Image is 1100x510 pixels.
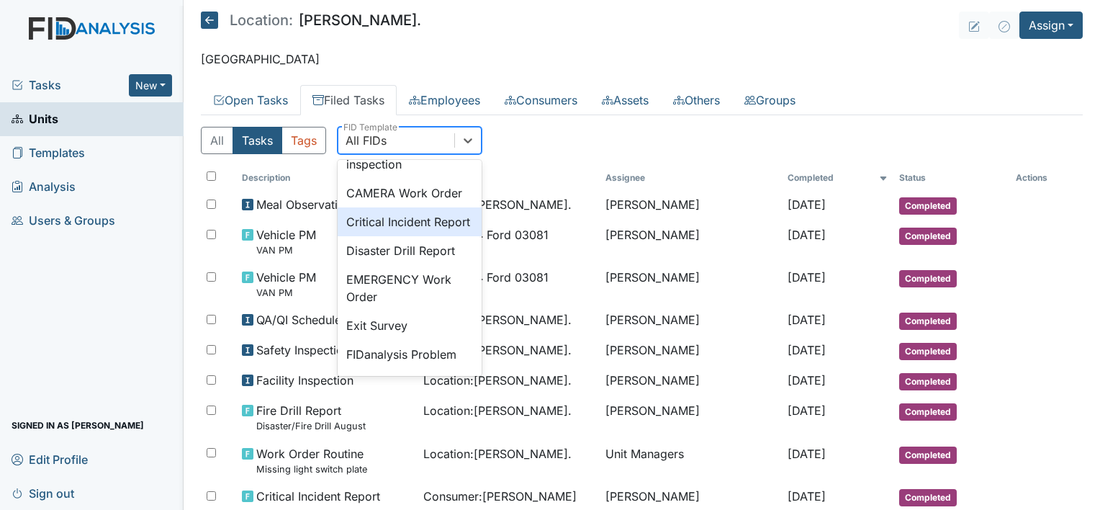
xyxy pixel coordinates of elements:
[788,270,826,285] span: [DATE]
[423,488,577,505] span: Consumer : [PERSON_NAME]
[893,166,1010,190] th: Toggle SortBy
[338,265,482,311] div: EMERGENCY Work Order
[256,372,353,389] span: Facility Inspection
[338,311,482,340] div: Exit Survey
[256,402,366,433] span: Fire Drill Report Disaster/Fire Drill August
[256,196,351,213] span: Meal Observation
[418,166,600,190] th: Toggle SortBy
[590,85,661,115] a: Assets
[12,482,74,504] span: Sign out
[338,179,482,207] div: CAMERA Work Order
[256,462,367,476] small: Missing light switch plate
[201,12,421,29] h5: [PERSON_NAME].
[12,176,76,198] span: Analysis
[600,220,782,263] td: [PERSON_NAME]
[899,373,957,390] span: Completed
[600,336,782,366] td: [PERSON_NAME]
[423,226,549,243] span: Asset : 2014 Ford 03081
[423,341,572,359] span: Location : [PERSON_NAME].
[492,85,590,115] a: Consumers
[256,286,316,300] small: VAN PM
[201,85,300,115] a: Open Tasks
[12,108,58,130] span: Units
[12,414,144,437] span: Signed in as [PERSON_NAME]
[423,372,572,389] span: Location : [PERSON_NAME].
[899,270,957,287] span: Completed
[338,369,482,398] div: Fire Drill Report
[788,228,826,242] span: [DATE]
[899,489,957,506] span: Completed
[338,207,482,236] div: Critical Incident Report
[788,403,826,418] span: [DATE]
[256,269,316,300] span: Vehicle PM VAN PM
[423,269,549,286] span: Asset : 2014 Ford 03081
[661,85,732,115] a: Others
[129,74,172,97] button: New
[899,228,957,245] span: Completed
[788,197,826,212] span: [DATE]
[782,166,893,190] th: Toggle SortBy
[423,445,572,462] span: Location : [PERSON_NAME].
[201,127,233,154] button: All
[256,226,316,257] span: Vehicle PM VAN PM
[600,305,782,336] td: [PERSON_NAME]
[236,166,418,190] th: Toggle SortBy
[899,403,957,421] span: Completed
[899,197,957,215] span: Completed
[788,447,826,461] span: [DATE]
[600,439,782,482] td: Unit Managers
[201,50,1083,68] p: [GEOGRAPHIC_DATA]
[201,127,326,154] div: Type filter
[12,76,129,94] a: Tasks
[12,210,115,232] span: Users & Groups
[300,85,397,115] a: Filed Tasks
[256,311,407,328] span: QA/QI Scheduled Inspection
[233,127,282,154] button: Tasks
[732,85,808,115] a: Groups
[899,343,957,360] span: Completed
[600,263,782,305] td: [PERSON_NAME]
[423,196,572,213] span: Location : [PERSON_NAME].
[600,396,782,439] td: [PERSON_NAME]
[788,373,826,388] span: [DATE]
[338,236,482,265] div: Disaster Drill Report
[256,419,366,433] small: Disaster/Fire Drill August
[788,343,826,357] span: [DATE]
[397,85,492,115] a: Employees
[338,340,482,369] div: FIDanalysis Problem
[600,166,782,190] th: Assignee
[12,448,88,470] span: Edit Profile
[899,447,957,464] span: Completed
[788,489,826,504] span: [DATE]
[423,402,572,419] span: Location : [PERSON_NAME].
[600,190,782,220] td: [PERSON_NAME]
[788,313,826,327] span: [DATE]
[346,132,387,149] div: All FIDs
[899,313,957,330] span: Completed
[230,13,293,27] span: Location:
[256,445,367,476] span: Work Order Routine Missing light switch plate
[1019,12,1083,39] button: Assign
[256,243,316,257] small: VAN PM
[207,171,216,181] input: Toggle All Rows Selected
[423,311,572,328] span: Location : [PERSON_NAME].
[256,341,350,359] span: Safety Inspection
[256,488,380,505] span: Critical Incident Report
[1010,166,1082,190] th: Actions
[12,142,85,164] span: Templates
[600,366,782,396] td: [PERSON_NAME]
[281,127,326,154] button: Tags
